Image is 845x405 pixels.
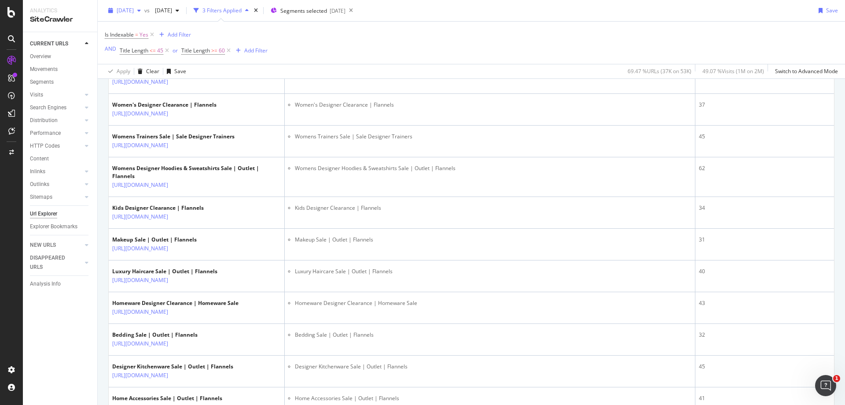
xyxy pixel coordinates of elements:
[117,67,130,75] div: Apply
[295,299,691,307] li: Homeware Designer Clearance | Homeware Sale
[112,101,217,109] div: Women's Designer Clearance | Flannels
[772,64,838,78] button: Switch to Advanced Mode
[30,103,82,112] a: Search Engines
[30,129,82,138] a: Performance
[30,154,49,163] div: Content
[211,47,217,54] span: >=
[699,164,830,172] div: 62
[244,47,268,54] div: Add Filter
[156,30,191,40] button: Add Filter
[190,4,252,18] button: 3 Filters Applied
[699,268,830,275] div: 40
[30,222,77,231] div: Explorer Bookmarks
[295,268,691,275] li: Luxury Haircare Sale | Outlet | Flannels
[30,52,51,61] div: Overview
[30,7,90,15] div: Analytics
[30,209,91,219] a: Url Explorer
[815,4,838,18] button: Save
[30,90,43,100] div: Visits
[112,276,168,285] a: [URL][DOMAIN_NAME]
[112,212,168,221] a: [URL][DOMAIN_NAME]
[702,67,764,75] div: 49.07 % Visits ( 1M on 2M )
[295,164,691,172] li: Womens Designer Hoodies & Sweatshirts Sale | Outlet | Flannels
[219,45,225,57] span: 60
[280,7,327,15] span: Segments selected
[30,52,91,61] a: Overview
[30,141,60,151] div: HTTP Codes
[30,279,61,289] div: Analysis Info
[112,299,239,307] div: Homeware Designer Clearance | Homeware Sale
[112,109,168,118] a: [URL][DOMAIN_NAME]
[295,101,691,109] li: Women's Designer Clearance | Flannels
[775,67,838,75] div: Switch to Advanced Mode
[157,45,163,57] span: 45
[295,133,691,141] li: Womens Trainers Sale | Sale Designer Trainers
[112,363,233,371] div: Designer Kitchenware Sale | Outlet | Flannels
[112,339,168,348] a: [URL][DOMAIN_NAME]
[699,236,830,244] div: 31
[117,7,134,14] span: 2025 Aug. 16th
[163,64,186,78] button: Save
[146,67,159,75] div: Clear
[30,193,82,202] a: Sitemaps
[112,244,168,253] a: [URL][DOMAIN_NAME]
[150,47,156,54] span: <=
[112,181,168,189] a: [URL][DOMAIN_NAME]
[30,279,91,289] a: Analysis Info
[112,331,206,339] div: Bedding Sale | Outlet | Flannels
[30,78,91,87] a: Segments
[30,90,82,100] a: Visits
[628,67,691,75] div: 69.47 % URLs ( 37K on 53K )
[181,47,210,54] span: Title Length
[699,363,830,371] div: 45
[105,45,116,52] div: AND
[30,154,91,163] a: Content
[699,101,830,109] div: 37
[30,253,74,272] div: DISAPPEARED URLS
[30,129,61,138] div: Performance
[135,31,138,38] span: =
[30,65,58,74] div: Movements
[30,103,66,112] div: Search Engines
[105,4,144,18] button: [DATE]
[30,39,68,48] div: CURRENT URLS
[699,331,830,339] div: 32
[105,45,116,53] button: AND
[120,47,148,54] span: Title Length
[168,31,191,38] div: Add Filter
[30,180,82,189] a: Outlinks
[112,78,168,86] a: [URL][DOMAIN_NAME]
[295,363,691,371] li: Designer Kitchenware Sale | Outlet | Flannels
[30,253,82,272] a: DISAPPEARED URLS
[151,7,172,14] span: 2025 Jul. 17th
[112,164,281,180] div: Womens Designer Hoodies & Sweatshirts Sale | Outlet | Flannels
[105,64,130,78] button: Apply
[699,299,830,307] div: 43
[699,204,830,212] div: 34
[30,241,56,250] div: NEW URLS
[30,193,52,202] div: Sitemaps
[295,331,691,339] li: Bedding Sale | Outlet | Flannels
[144,7,151,14] span: vs
[252,6,260,15] div: times
[295,394,691,402] li: Home Accessories Sale | Outlet | Flannels
[112,141,168,150] a: [URL][DOMAIN_NAME]
[112,394,222,402] div: Home Accessories Sale | Outlet | Flannels
[30,116,58,125] div: Distribution
[173,46,178,55] button: or
[112,133,235,141] div: Womens Trainers Sale | Sale Designer Trainers
[833,375,840,382] span: 1
[232,45,268,56] button: Add Filter
[105,31,134,38] span: Is Indexable
[295,236,691,244] li: Makeup Sale | Outlet | Flannels
[826,7,838,14] div: Save
[30,65,91,74] a: Movements
[30,167,45,176] div: Inlinks
[134,64,159,78] button: Clear
[815,375,836,396] iframe: Intercom live chat
[30,222,91,231] a: Explorer Bookmarks
[30,141,82,151] a: HTTP Codes
[112,204,206,212] div: Kids Designer Clearance | Flannels
[30,180,49,189] div: Outlinks
[267,4,345,18] button: Segments selected[DATE]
